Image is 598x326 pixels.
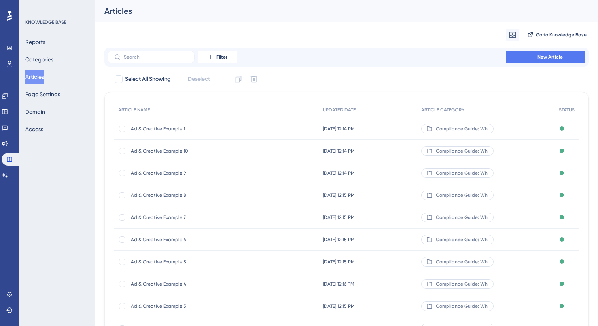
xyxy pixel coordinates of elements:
[436,148,488,154] span: Compliance Guide: Wh
[198,51,237,63] button: Filter
[323,126,355,132] span: [DATE] 12:14 PM
[188,74,210,84] span: Deselect
[323,148,355,154] span: [DATE] 12:14 PM
[525,29,589,41] button: Go to Knowledge Base
[125,74,171,84] span: Select All Showing
[131,303,257,309] span: Ad & Creative Example 3
[181,72,217,86] button: Deselect
[323,236,355,243] span: [DATE] 12:15 PM
[436,236,488,243] span: Compliance Guide: Wh
[421,107,464,113] span: ARTICLE CATEGORY
[536,32,587,38] span: Go to Knowledge Base
[131,170,257,176] span: Ad & Creative Example 9
[559,107,575,113] span: STATUS
[131,281,257,287] span: Ad & Creative Example 4
[25,87,60,101] button: Page Settings
[118,107,150,113] span: ARTICLE NAME
[436,259,488,265] span: Compliance Guide: Wh
[323,192,355,198] span: [DATE] 12:15 PM
[436,214,488,221] span: Compliance Guide: Wh
[323,303,355,309] span: [DATE] 12:15 PM
[131,148,257,154] span: Ad & Creative Example 10
[436,192,488,198] span: Compliance Guide: Wh
[436,170,488,176] span: Compliance Guide: Wh
[25,122,43,136] button: Access
[104,6,569,17] div: Articles
[25,52,53,67] button: Categories
[323,170,355,176] span: [DATE] 12:14 PM
[537,54,563,60] span: New Article
[25,19,66,25] div: KNOWLEDGE BASE
[131,214,257,221] span: Ad & Creative Example 7
[506,51,585,63] button: New Article
[25,35,45,49] button: Reports
[131,126,257,132] span: Ad & Creative Example 1
[436,303,488,309] span: Compliance Guide: Wh
[323,214,355,221] span: [DATE] 12:15 PM
[131,236,257,243] span: Ad & Creative Example 6
[436,281,488,287] span: Compliance Guide: Wh
[436,126,488,132] span: Compliance Guide: Wh
[131,259,257,265] span: Ad & Creative Example 5
[131,192,257,198] span: Ad & Creative Example 8
[323,107,356,113] span: UPDATED DATE
[25,70,44,84] button: Articles
[323,281,354,287] span: [DATE] 12:16 PM
[216,54,227,60] span: Filter
[25,105,45,119] button: Domain
[124,54,188,60] input: Search
[323,259,355,265] span: [DATE] 12:15 PM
